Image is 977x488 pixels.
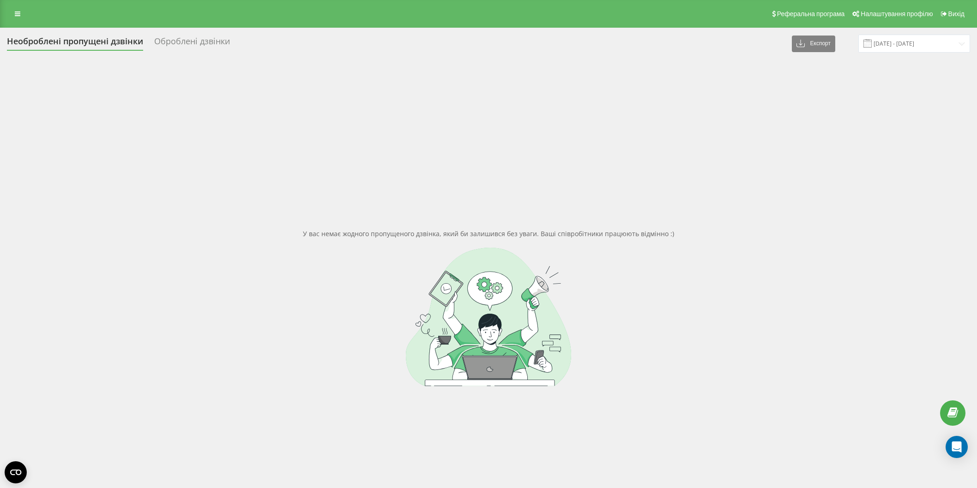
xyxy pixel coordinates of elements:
[777,10,845,18] span: Реферальна програма
[946,436,968,458] div: Open Intercom Messenger
[861,10,933,18] span: Налаштування профілю
[792,36,835,52] button: Експорт
[948,10,965,18] span: Вихід
[5,461,27,483] button: Open CMP widget
[7,36,143,51] div: Необроблені пропущені дзвінки
[154,36,230,51] div: Оброблені дзвінки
